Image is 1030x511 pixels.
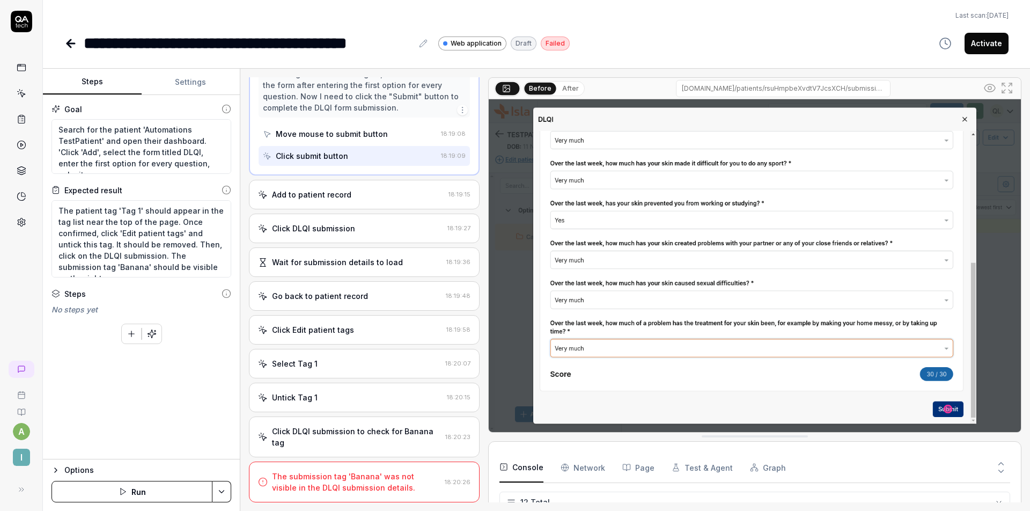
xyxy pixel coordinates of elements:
[672,452,733,483] button: Test & Agent
[445,478,470,486] time: 18:20:26
[750,452,786,483] button: Graph
[541,36,570,50] div: Failed
[51,481,212,502] button: Run
[561,452,605,483] button: Network
[4,440,38,468] button: I
[445,360,470,367] time: 18:20:07
[489,99,1021,432] img: Screenshot
[276,150,348,162] div: Click submit button
[64,464,231,477] div: Options
[64,185,122,196] div: Expected result
[446,292,470,300] time: 18:19:48
[272,358,318,369] div: Select Tag 1
[932,33,958,54] button: View version history
[446,258,470,266] time: 18:19:36
[4,399,38,417] a: Documentation
[4,382,38,399] a: Book a call with us
[981,79,998,97] button: Show all interative elements
[64,104,82,115] div: Goal
[987,11,1009,19] time: [DATE]
[441,130,466,137] time: 18:19:08
[272,189,351,200] div: Add to patient record
[51,304,231,315] div: No steps yet
[511,36,536,50] div: Draft
[64,288,86,300] div: Steps
[447,224,470,232] time: 18:19:27
[142,69,240,95] button: Settings
[13,449,30,466] span: I
[438,36,506,50] a: Web application
[13,423,30,440] button: a
[259,146,470,166] button: Click submit button18:19:09
[272,223,355,234] div: Click DLQI submission
[499,452,543,483] button: Console
[448,191,470,198] time: 18:19:15
[998,79,1016,97] button: Open in full screen
[272,257,403,268] div: Wait for submission details to load
[9,361,34,378] a: New conversation
[272,392,318,403] div: Untick Tag 1
[524,82,556,94] button: Before
[272,471,440,493] div: The submission tag 'Banana' was not visible in the DLQI submission details.
[51,464,231,477] button: Options
[272,324,354,335] div: Click Edit patient tags
[272,290,368,302] div: Go back to patient record
[276,128,388,140] div: Move mouse to submit button
[259,124,470,144] button: Move mouse to submit button18:19:08
[965,33,1009,54] button: Activate
[955,11,1009,20] button: Last scan:[DATE]
[446,326,470,333] time: 18:19:58
[441,152,466,159] time: 18:19:09
[272,426,441,448] div: Click DLQI submission to check for Banana tag
[955,11,1009,20] span: Last scan:
[451,39,502,48] span: Web application
[622,452,654,483] button: Page
[558,83,583,94] button: After
[447,393,470,401] time: 18:20:15
[43,69,142,95] button: Steps
[445,433,470,441] time: 18:20:23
